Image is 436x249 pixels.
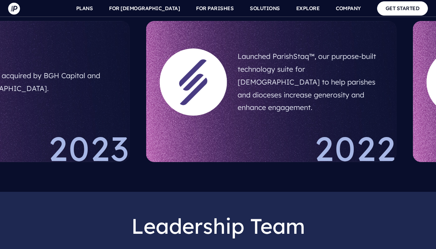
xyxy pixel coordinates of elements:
h5: Launched ParishStaq™, our purpose-built technology suite for [DEMOGRAPHIC_DATA] to help parishes ... [238,47,383,117]
a: GET STARTED [377,1,428,15]
div: 2022 [146,132,397,162]
h2: Leadership Team [14,208,422,244]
